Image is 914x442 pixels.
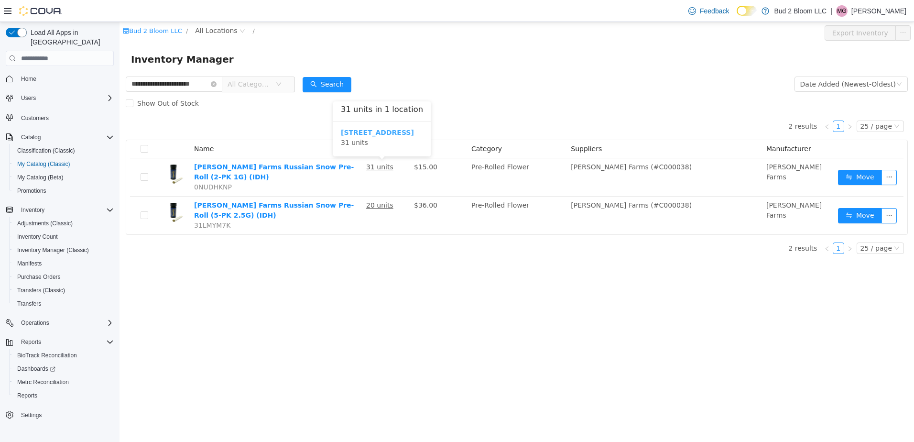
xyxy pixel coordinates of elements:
[17,246,89,254] span: Inventory Manager (Classic)
[17,147,75,155] span: Classification (Classic)
[21,133,41,141] span: Catalog
[17,73,114,85] span: Home
[13,244,114,256] span: Inventory Manager (Classic)
[133,5,135,12] span: /
[13,390,114,401] span: Reports
[2,408,118,422] button: Settings
[10,157,118,171] button: My Catalog (Classic)
[713,221,725,232] li: 1
[17,92,40,104] button: Users
[13,145,79,156] a: Classification (Classic)
[21,75,36,83] span: Home
[294,141,318,149] span: $15.00
[17,73,40,85] a: Home
[13,350,81,361] a: BioTrack Reconciliation
[837,5,846,17] span: MG
[19,6,62,16] img: Cova
[14,77,83,85] span: Show Out of Stock
[27,28,114,47] span: Load All Apps in [GEOGRAPHIC_DATA]
[17,392,37,399] span: Reports
[737,6,757,16] input: Dark Mode
[685,1,733,21] a: Feedback
[776,3,791,19] button: icon: ellipsis
[183,55,232,70] button: icon: searchSearch
[156,59,162,66] i: icon: down
[221,107,294,114] a: [STREET_ADDRESS]
[17,317,114,329] span: Operations
[221,82,304,94] h3: 31 units in 1 location
[2,91,118,105] button: Users
[21,94,36,102] span: Users
[13,172,67,183] a: My Catalog (Beta)
[700,6,729,16] span: Feedback
[17,112,53,124] a: Customers
[294,179,318,187] span: $36.00
[13,298,45,309] a: Transfers
[669,99,697,110] li: 2 results
[13,218,114,229] span: Adjustments (Classic)
[705,3,776,19] button: Export Inventory
[10,297,118,310] button: Transfers
[741,99,773,110] div: 25 / page
[13,390,41,401] a: Reports
[13,145,114,156] span: Classification (Classic)
[718,186,762,201] button: icon: swapMove
[741,221,773,232] div: 25 / page
[13,298,114,309] span: Transfers
[10,284,118,297] button: Transfers (Classic)
[2,316,118,330] button: Operations
[762,148,777,163] button: icon: ellipsis
[17,187,46,195] span: Promotions
[10,376,118,389] button: Metrc Reconciliation
[714,221,724,232] a: 1
[21,411,42,419] span: Settings
[17,204,48,216] button: Inventory
[2,335,118,349] button: Reports
[17,287,65,294] span: Transfers (Classic)
[75,179,234,197] a: [PERSON_NAME] Farms Russian Snow Pre-Roll (5-PK 2.5G) (IDH)
[2,72,118,86] button: Home
[17,352,77,359] span: BioTrack Reconciliation
[13,285,69,296] a: Transfers (Classic)
[725,99,736,110] li: Next Page
[66,5,68,12] span: /
[17,132,44,143] button: Catalog
[13,271,65,283] a: Purchase Orders
[75,161,112,169] span: 0NUDHKNP
[851,5,906,17] p: [PERSON_NAME]
[10,144,118,157] button: Classification (Classic)
[17,365,55,373] span: Dashboards
[91,59,97,65] i: icon: close-circle
[725,221,736,232] li: Next Page
[714,99,724,110] a: 1
[13,244,93,256] a: Inventory Manager (Classic)
[13,363,59,375] a: Dashboards
[17,300,41,308] span: Transfers
[75,199,111,207] span: 31LMYM7K
[17,409,45,421] a: Settings
[728,224,733,230] i: icon: right
[13,185,114,197] span: Promotions
[10,230,118,243] button: Inventory Count
[451,179,572,187] span: [PERSON_NAME] Farms (#C000038)
[43,178,67,202] img: Hamilton Farms Russian Snow Pre-Roll (5-PK 2.5G) (IDH) hero shot
[13,285,114,296] span: Transfers (Classic)
[2,203,118,217] button: Inventory
[10,217,118,230] button: Adjustments (Classic)
[247,179,274,187] u: 20 units
[21,338,41,346] span: Reports
[17,92,114,104] span: Users
[10,362,118,376] a: Dashboards
[10,349,118,362] button: BioTrack Reconciliation
[13,376,114,388] span: Metrc Reconciliation
[2,110,118,124] button: Customers
[774,5,827,17] p: Bud 2 Bloom LLC
[348,136,447,175] td: Pre-Rolled Flower
[10,243,118,257] button: Inventory Manager (Classic)
[2,131,118,144] button: Catalog
[13,158,74,170] a: My Catalog (Classic)
[705,102,710,108] i: icon: left
[728,102,733,108] i: icon: right
[451,141,572,149] span: [PERSON_NAME] Farms (#C000038)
